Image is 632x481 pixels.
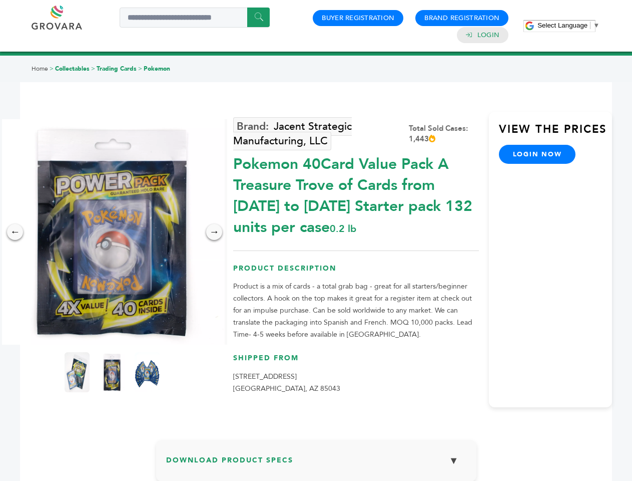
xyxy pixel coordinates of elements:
span: ▼ [593,22,599,29]
img: Pokemon 40-Card Value Pack – A Treasure Trove of Cards from 1996 to 2024 - Starter pack! 132 unit... [135,352,160,392]
p: Product is a mix of cards - a total grab bag - great for all starters/beginner collectors. A hook... [233,281,479,341]
a: Select Language​ [537,22,599,29]
span: Select Language [537,22,587,29]
a: Jacent Strategic Manufacturing, LLC [233,117,352,150]
span: ​ [590,22,590,29]
h3: Shipped From [233,353,479,371]
img: Pokemon 40-Card Value Pack – A Treasure Trove of Cards from 1996 to 2024 - Starter pack! 132 unit... [65,352,90,392]
span: > [138,65,142,73]
span: > [91,65,95,73]
h3: Download Product Specs [166,450,466,479]
input: Search a product or brand... [120,8,270,28]
a: Collectables [55,65,90,73]
div: ← [7,224,23,240]
img: Pokemon 40-Card Value Pack – A Treasure Trove of Cards from 1996 to 2024 - Starter pack! 132 unit... [100,352,125,392]
div: Total Sold Cases: 1,443 [409,123,479,144]
div: Pokemon 40Card Value Pack A Treasure Trove of Cards from [DATE] to [DATE] Starter pack 132 units ... [233,149,479,238]
span: > [50,65,54,73]
a: Login [477,31,499,40]
a: Home [32,65,48,73]
button: ▼ [441,450,466,471]
h3: View the Prices [499,122,612,145]
div: → [206,224,222,240]
h3: Product Description [233,264,479,281]
a: Brand Registration [424,14,499,23]
a: Trading Cards [97,65,137,73]
a: login now [499,145,576,164]
a: Buyer Registration [322,14,394,23]
p: [STREET_ADDRESS] [GEOGRAPHIC_DATA], AZ 85043 [233,371,479,395]
span: 0.2 lb [330,222,356,235]
a: Pokemon [144,65,170,73]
